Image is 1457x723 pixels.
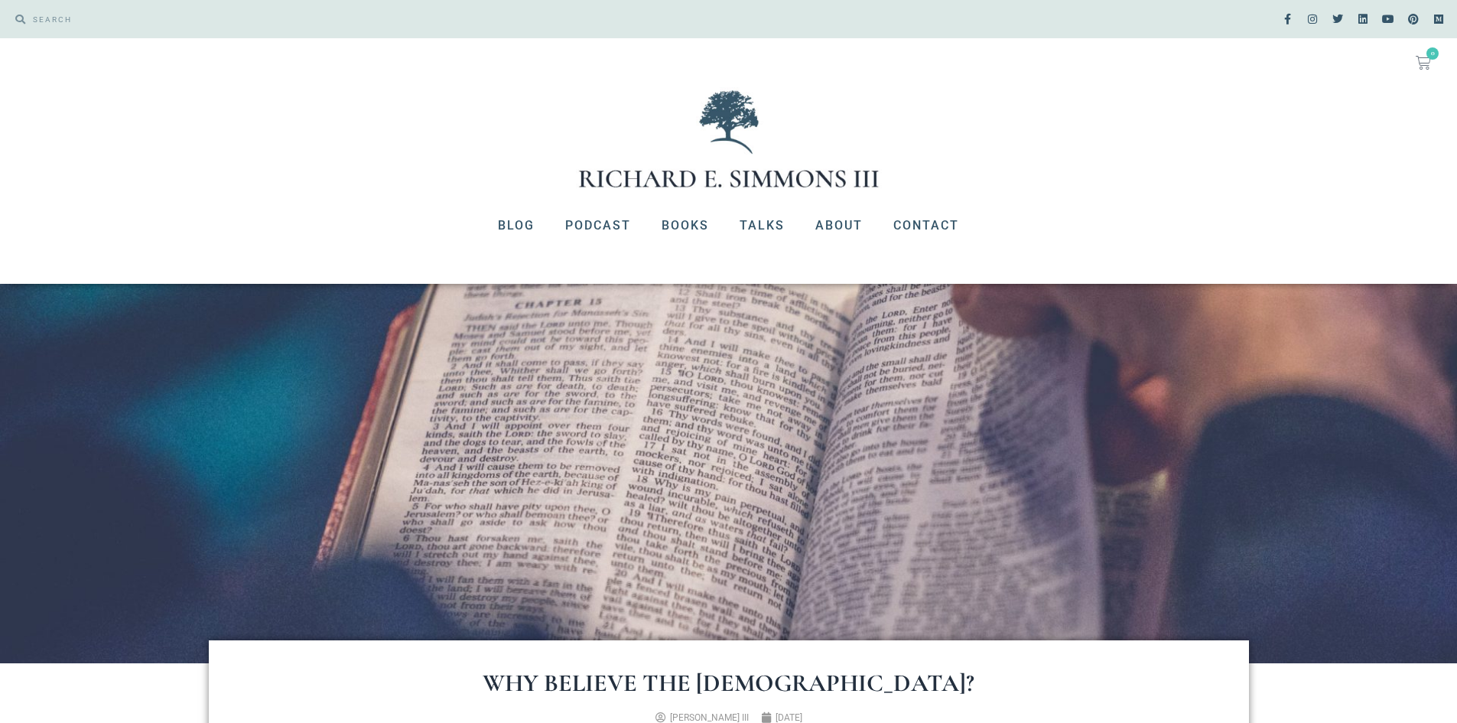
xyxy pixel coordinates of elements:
[776,712,802,723] time: [DATE]
[670,712,749,723] span: [PERSON_NAME] III
[270,671,1188,695] h1: Why Believe the [DEMOGRAPHIC_DATA]?
[1397,46,1449,80] a: 0
[800,206,878,246] a: About
[25,8,721,31] input: SEARCH
[483,206,550,246] a: Blog
[878,206,974,246] a: Contact
[724,206,800,246] a: Talks
[550,206,646,246] a: Podcast
[646,206,724,246] a: Books
[1426,47,1439,60] span: 0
